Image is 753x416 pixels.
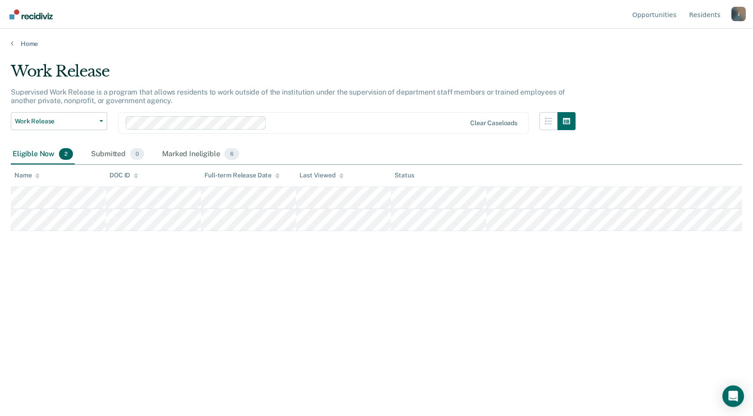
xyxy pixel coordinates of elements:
[224,148,239,160] span: 6
[160,145,241,164] div: Marked Ineligible6
[11,145,75,164] div: Eligible Now2
[299,172,343,179] div: Last Viewed
[89,145,146,164] div: Submitted0
[204,172,280,179] div: Full-term Release Date
[9,9,53,19] img: Recidiviz
[731,7,746,21] div: J
[11,62,576,88] div: Work Release
[11,112,107,130] button: Work Release
[14,172,40,179] div: Name
[59,148,73,160] span: 2
[395,172,414,179] div: Status
[109,172,138,179] div: DOC ID
[470,119,517,127] div: Clear caseloads
[722,385,744,407] div: Open Intercom Messenger
[130,148,144,160] span: 0
[731,7,746,21] button: Profile dropdown button
[11,88,565,105] p: Supervised Work Release is a program that allows residents to work outside of the institution und...
[11,40,742,48] a: Home
[15,118,96,125] span: Work Release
